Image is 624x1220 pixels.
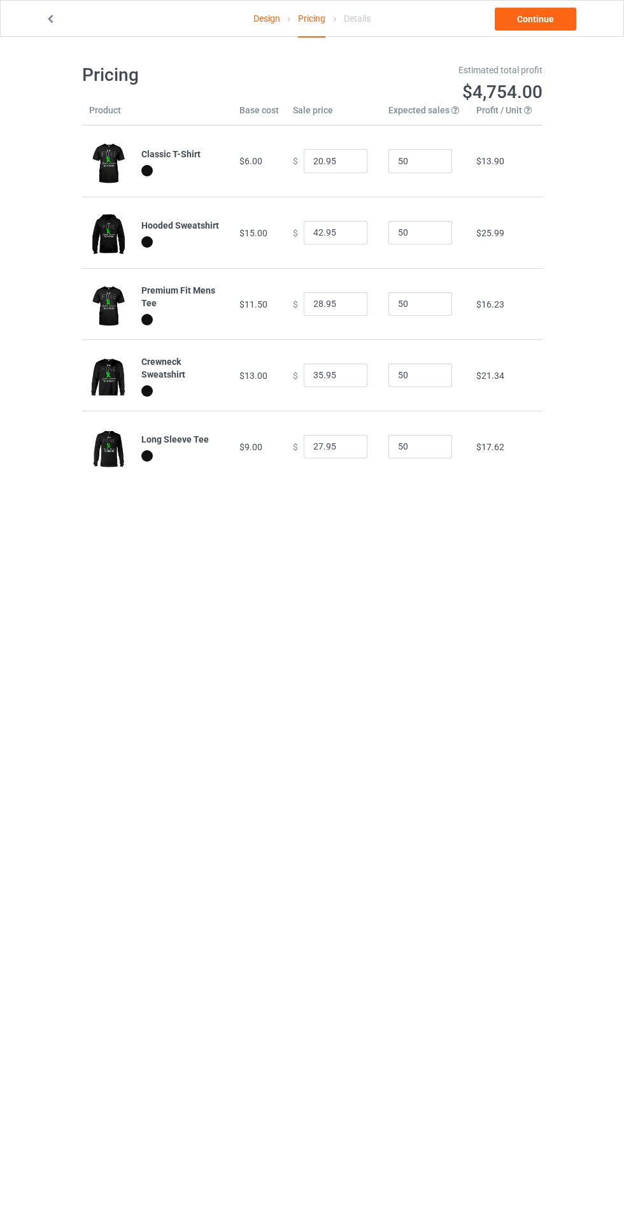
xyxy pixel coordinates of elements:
[293,370,298,380] span: $
[476,299,504,309] span: $16.23
[286,104,381,125] th: Sale price
[469,104,542,125] th: Profit / Unit
[232,104,286,125] th: Base cost
[476,371,504,381] span: $21.34
[239,371,267,381] span: $13.00
[381,104,469,125] th: Expected sales
[239,299,267,309] span: $11.50
[141,220,219,231] b: Hooded Sweatshirt
[298,1,325,38] div: Pricing
[293,227,298,238] span: $
[321,64,542,76] div: Estimated total profit
[476,156,504,166] span: $13.90
[82,104,134,125] th: Product
[239,156,262,166] span: $6.00
[239,228,267,238] span: $15.00
[293,299,298,309] span: $
[462,82,542,103] span: $4,754.00
[82,64,304,87] h1: Pricing
[495,8,576,31] a: Continue
[141,285,215,308] b: Premium Fit Mens Tee
[476,442,504,452] span: $17.62
[141,357,185,379] b: Crewneck Sweatshirt
[344,1,371,36] div: Details
[476,228,504,238] span: $25.99
[141,434,209,444] b: Long Sleeve Tee
[253,1,280,36] a: Design
[141,149,201,159] b: Classic T-Shirt
[293,156,298,166] span: $
[293,441,298,451] span: $
[239,442,262,452] span: $9.00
